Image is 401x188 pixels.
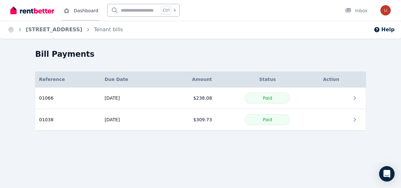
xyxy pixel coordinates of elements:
div: Open Intercom Messenger [379,166,395,182]
td: $309.73 [162,109,216,131]
th: Action [319,72,366,87]
td: [DATE] [101,87,162,109]
span: Tenant bills [94,26,123,34]
span: 01066 [39,95,54,101]
th: Status [216,72,319,87]
td: $238.08 [162,87,216,109]
img: Erlinda Yagui [380,5,391,15]
div: Inbox [345,7,367,14]
th: Amount [162,72,216,87]
span: k [174,8,176,13]
span: 01038 [39,116,54,123]
h1: Bill Payments [35,49,95,59]
th: Due Date [101,72,162,87]
span: Ctrl [161,6,171,15]
span: Paid [263,117,272,122]
a: [STREET_ADDRESS] [26,26,82,33]
img: RentBetter [10,5,54,15]
span: Reference [39,76,65,83]
td: [DATE] [101,109,162,131]
button: Help [374,26,395,34]
span: Paid [263,95,272,101]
